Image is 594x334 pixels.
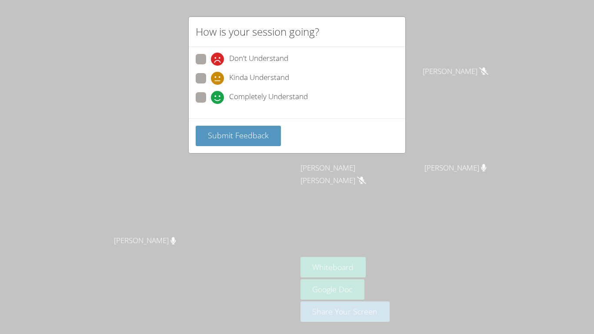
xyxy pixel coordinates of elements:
span: Submit Feedback [208,130,269,140]
span: Completely Understand [229,91,308,104]
button: Submit Feedback [196,126,281,146]
span: Kinda Understand [229,72,289,85]
span: Don't Understand [229,53,288,66]
h2: How is your session going? [196,24,319,40]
